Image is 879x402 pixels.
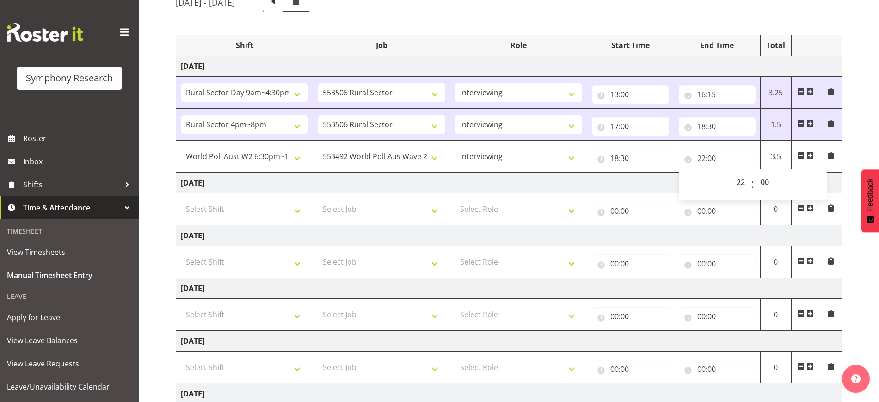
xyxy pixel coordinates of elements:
span: Manual Timesheet Entry [7,268,132,282]
td: 3.25 [760,77,791,109]
span: Apply for Leave [7,310,132,324]
span: Time & Attendance [23,201,120,215]
input: Click to select... [592,85,669,104]
td: [DATE] [176,331,842,352]
div: Leave [2,287,136,306]
input: Click to select... [679,85,756,104]
input: Click to select... [592,254,669,273]
span: Shifts [23,178,120,192]
input: Click to select... [592,307,669,326]
span: Inbox [23,155,134,168]
a: View Leave Balances [2,329,136,352]
button: Feedback - Show survey [861,169,879,232]
div: Role [455,40,582,51]
td: [DATE] [176,173,842,193]
span: View Leave Requests [7,357,132,371]
input: Click to select... [592,360,669,378]
a: View Timesheets [2,241,136,264]
input: Click to select... [679,307,756,326]
input: Click to select... [679,360,756,378]
img: help-xxl-2.png [851,374,861,383]
a: View Leave Requests [2,352,136,375]
div: Symphony Research [26,71,113,85]
td: [DATE] [176,225,842,246]
div: Job [318,40,445,51]
input: Click to select... [592,117,669,136]
input: Click to select... [592,202,669,220]
div: Timesheet [2,222,136,241]
td: 0 [760,246,791,278]
span: View Leave Balances [7,334,132,347]
a: Apply for Leave [2,306,136,329]
span: : [751,173,754,196]
td: 0 [760,352,791,383]
span: Leave/Unavailability Calendar [7,380,132,394]
img: Rosterit website logo [7,23,83,42]
input: Click to select... [679,254,756,273]
span: Feedback [866,179,874,211]
div: End Time [679,40,756,51]
span: Roster [23,131,134,145]
td: 3.5 [760,141,791,173]
td: [DATE] [176,56,842,77]
input: Click to select... [592,149,669,167]
span: View Timesheets [7,245,132,259]
td: [DATE] [176,278,842,299]
td: 1.5 [760,109,791,141]
div: Total [765,40,787,51]
a: Leave/Unavailability Calendar [2,375,136,398]
td: 0 [760,193,791,225]
a: Manual Timesheet Entry [2,264,136,287]
input: Click to select... [679,202,756,220]
div: Shift [181,40,308,51]
input: Click to select... [679,149,756,167]
td: 0 [760,299,791,331]
input: Click to select... [679,117,756,136]
div: Start Time [592,40,669,51]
